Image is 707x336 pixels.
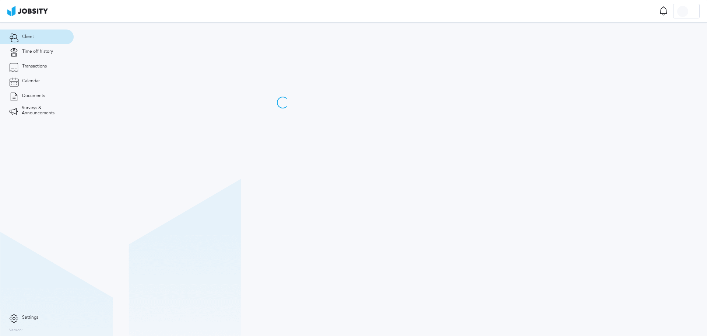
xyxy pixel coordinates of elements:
[9,328,23,333] label: Version:
[22,105,64,116] span: Surveys & Announcements
[22,64,47,69] span: Transactions
[7,6,48,16] img: ab4bad089aa723f57921c736e9817d99.png
[22,79,40,84] span: Calendar
[22,34,34,39] span: Client
[22,315,38,320] span: Settings
[22,93,45,98] span: Documents
[22,49,53,54] span: Time off history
